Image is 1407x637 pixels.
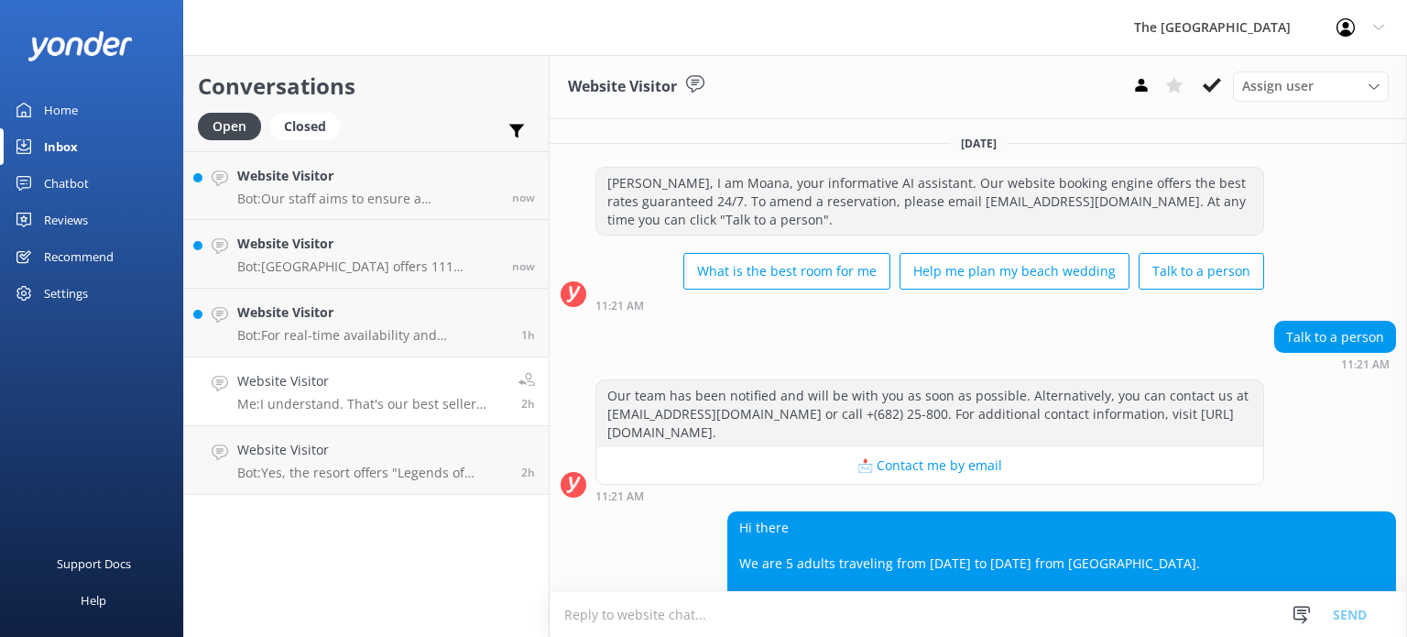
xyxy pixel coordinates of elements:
[198,115,270,136] a: Open
[1233,71,1389,101] div: Assign User
[237,166,498,186] h4: Website Visitor
[44,165,89,202] div: Chatbot
[184,289,549,357] a: Website VisitorBot:For real-time availability and accommodation bookings, please visit [URL][DOMA...
[950,136,1008,151] span: [DATE]
[683,253,890,290] button: What is the best room for me
[237,440,507,460] h4: Website Visitor
[27,31,133,61] img: yonder-white-logo.png
[237,258,498,275] p: Bot: [GEOGRAPHIC_DATA] offers 111 accommodation options, while the [GEOGRAPHIC_DATA] - on the bea...
[512,190,535,205] span: Sep 13 2025 08:16pm (UTC -10:00) Pacific/Honolulu
[198,69,535,104] h2: Conversations
[512,258,535,274] span: Sep 13 2025 08:16pm (UTC -10:00) Pacific/Honolulu
[596,380,1263,447] div: Our team has been notified and will be with you as soon as possible. Alternatively, you can conta...
[184,151,549,220] a: Website VisitorBot:Our staff aims to ensure a comfortable and memorable stay for you. Share posit...
[1274,357,1396,370] div: Sep 13 2025 05:21pm (UTC -10:00) Pacific/Honolulu
[596,168,1263,235] div: [PERSON_NAME], I am Moana, your informative AI assistant. Our website booking engine offers the b...
[184,426,549,495] a: Website VisitorBot:Yes, the resort offers "Legends of Polynesia" Island Night Umu Feast & Drum Da...
[550,592,1407,637] textarea: To enrich screen reader interactions, please activate Accessibility in Grammarly extension settings
[184,220,549,289] a: Website VisitorBot:[GEOGRAPHIC_DATA] offers 111 accommodation options, while the [GEOGRAPHIC_DATA...
[44,275,88,312] div: Settings
[900,253,1129,290] button: Help me plan my beach wedding
[595,299,1264,312] div: Sep 13 2025 05:21pm (UTC -10:00) Pacific/Honolulu
[44,92,78,128] div: Home
[595,301,644,312] strong: 11:21 AM
[44,202,88,238] div: Reviews
[595,489,1264,502] div: Sep 13 2025 05:21pm (UTC -10:00) Pacific/Honolulu
[237,371,505,391] h4: Website Visitor
[237,191,498,207] p: Bot: Our staff aims to ensure a comfortable and memorable stay for you. Share positive feedback o...
[237,302,507,323] h4: Website Visitor
[237,396,505,412] p: Me: I understand. That's our best seller room. Do you have any other dates in mind?
[595,491,644,502] strong: 11:21 AM
[198,113,261,140] div: Open
[81,582,106,619] div: Help
[1139,253,1264,290] button: Talk to a person
[237,234,498,254] h4: Website Visitor
[270,115,349,136] a: Closed
[57,545,131,582] div: Support Docs
[237,327,507,344] p: Bot: For real-time availability and accommodation bookings, please visit [URL][DOMAIN_NAME].
[1242,76,1314,96] span: Assign user
[1341,359,1390,370] strong: 11:21 AM
[270,113,340,140] div: Closed
[184,357,549,426] a: Website VisitorMe:I understand. That's our best seller room. Do you have any other dates in mind?2h
[521,465,535,480] span: Sep 13 2025 05:30pm (UTC -10:00) Pacific/Honolulu
[1275,322,1395,353] div: Talk to a person
[44,238,114,275] div: Recommend
[237,465,507,481] p: Bot: Yes, the resort offers "Legends of Polynesia" Island Night Umu Feast & Drum Dance Show every...
[521,327,535,343] span: Sep 13 2025 06:32pm (UTC -10:00) Pacific/Honolulu
[596,447,1263,484] button: 📩 Contact me by email
[568,75,677,99] h3: Website Visitor
[44,128,78,165] div: Inbox
[521,396,535,412] span: Sep 13 2025 05:53pm (UTC -10:00) Pacific/Honolulu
